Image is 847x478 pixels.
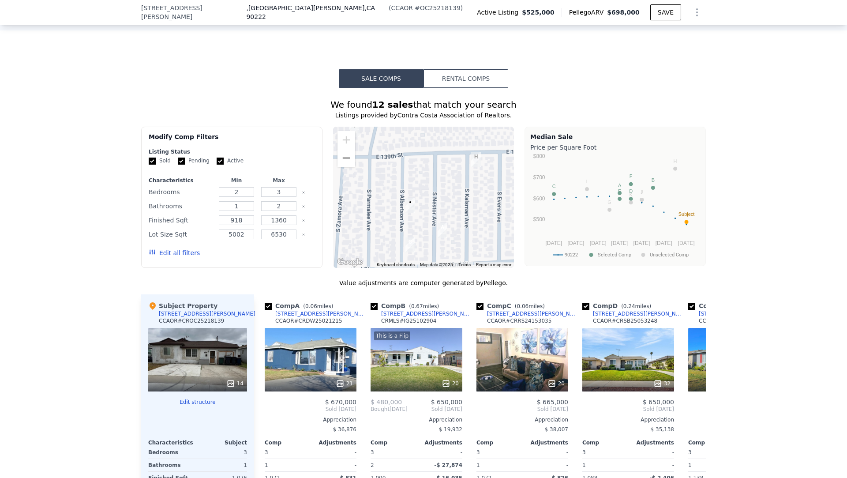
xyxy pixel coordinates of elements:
[487,317,551,324] div: CCAOR # CRRS24153035
[148,459,196,471] div: Bathrooms
[371,310,473,317] a: [STREET_ADDRESS][PERSON_NAME]
[312,446,356,459] div: -
[335,256,364,268] img: Google
[678,211,695,217] text: Subject
[688,449,692,455] span: 3
[688,310,751,317] a: [STREET_ADDRESS]
[598,252,631,258] text: Selected Comp
[533,196,545,202] text: $600
[371,406,408,413] div: [DATE]
[265,459,309,471] div: 1
[420,262,453,267] span: Map data ©2025
[582,301,655,310] div: Comp D
[337,149,355,167] button: Zoom out
[476,301,548,310] div: Comp C
[418,446,462,459] div: -
[476,416,568,423] div: Appreciation
[487,310,579,317] div: [STREET_ADDRESS][PERSON_NAME]
[511,303,548,309] span: ( miles)
[325,399,356,406] span: $ 670,000
[198,439,247,446] div: Subject
[371,301,442,310] div: Comp B
[415,4,461,11] span: # OC25218139
[159,310,255,317] div: [STREET_ADDRESS][PERSON_NAME]
[593,317,657,324] div: CCAOR # CRSB25053248
[408,406,462,413] span: Sold [DATE]
[381,317,436,324] div: CRMLS # IG25102904
[623,303,635,309] span: 0.24
[618,303,655,309] span: ( miles)
[650,4,681,20] button: SAVE
[371,416,462,423] div: Appreciation
[530,154,700,264] svg: A chart.
[582,439,628,446] div: Comp
[476,262,511,267] a: Report a map error
[522,8,555,17] span: $525,000
[141,4,246,21] span: [STREET_ADDRESS][PERSON_NAME]
[582,310,685,317] a: [STREET_ADDRESS][PERSON_NAME]
[265,439,311,446] div: Comp
[265,406,356,413] span: Sold [DATE]
[148,439,198,446] div: Characteristics
[275,317,342,324] div: CCAOR # CRDW25021215
[217,157,244,165] label: Active
[149,186,214,198] div: Bedrooms
[476,310,579,317] a: [STREET_ADDRESS][PERSON_NAME]
[471,152,481,167] div: 13906 S Kalsman Ave
[630,459,674,471] div: -
[643,399,674,406] span: $ 650,000
[629,188,633,194] text: D
[336,379,353,388] div: 21
[371,406,390,413] span: Bought
[585,179,588,184] text: L
[458,262,471,267] a: Terms (opens in new tab)
[199,459,247,471] div: 1
[656,240,672,246] text: [DATE]
[148,301,217,310] div: Subject Property
[217,158,224,165] input: Active
[545,426,568,433] span: $ 38,007
[159,317,224,324] div: CCAOR # CROC25218139
[442,379,459,388] div: 20
[653,379,671,388] div: 32
[530,132,700,141] div: Median Sale
[524,446,568,459] div: -
[141,279,706,287] div: Value adjustments are computer generated by Pellego .
[439,426,462,433] span: $ 19,932
[337,131,355,149] button: Zoom in
[476,439,522,446] div: Comp
[311,439,356,446] div: Adjustments
[149,228,214,241] div: Lot Size Sqft
[582,406,674,413] span: Sold [DATE]
[141,111,706,120] div: Listings provided by Contra Costa Association of Realtors .
[372,99,413,110] strong: 12 sales
[405,237,415,252] div: 14122 S Albertson Ave
[678,240,695,246] text: [DATE]
[405,303,442,309] span: ( miles)
[371,449,374,455] span: 3
[629,192,633,197] text: K
[582,459,626,471] div: 1
[582,449,586,455] span: 3
[149,200,214,212] div: Bathrooms
[618,188,621,194] text: E
[522,439,568,446] div: Adjustments
[377,262,415,268] button: Keyboard shortcuts
[149,177,214,184] div: Characteristics
[302,219,305,222] button: Clear
[582,416,674,423] div: Appreciation
[438,223,447,238] div: 14112 S Nestor Ave
[141,98,706,111] div: We found that match your search
[259,177,298,184] div: Max
[688,416,780,423] div: Appreciation
[302,233,305,237] button: Clear
[265,310,367,317] a: [STREET_ADDRESS][PERSON_NAME]
[374,331,410,340] div: This is a Flip
[533,153,545,159] text: $800
[476,459,521,471] div: 1
[618,183,622,188] text: A
[149,148,315,155] div: Listing Status
[688,439,734,446] div: Comp
[537,399,568,406] span: $ 665,000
